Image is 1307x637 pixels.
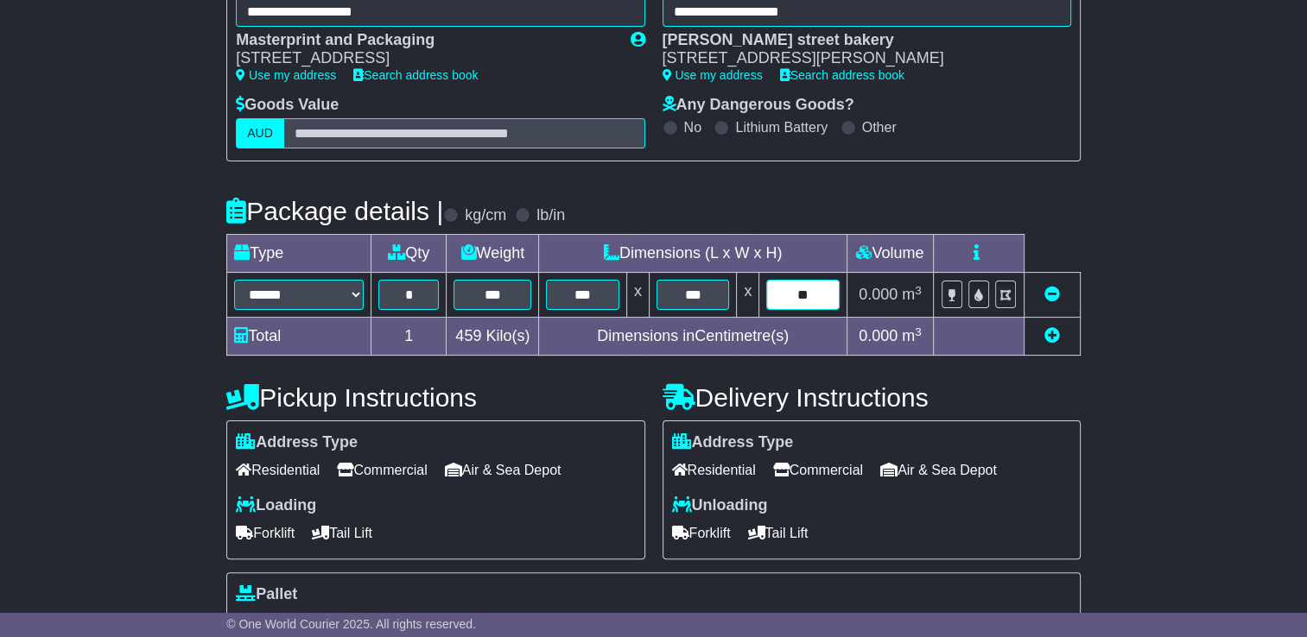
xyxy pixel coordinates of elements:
td: Type [227,235,371,273]
span: Air & Sea Depot [880,457,997,483]
span: Residential [236,457,320,483]
sup: 3 [915,284,922,297]
span: Stackable [236,608,310,634]
sup: 3 [915,325,922,338]
td: Volume [847,235,933,273]
span: © One World Courier 2025. All rights reserved. [226,617,476,631]
span: Tail Lift [312,520,372,546]
span: 0.000 [859,286,898,303]
td: Dimensions (L x W x H) [539,235,847,273]
a: Use my address [663,68,763,82]
a: Search address book [780,68,904,82]
div: [STREET_ADDRESS][PERSON_NAME] [663,49,1054,68]
span: Commercial [773,457,863,483]
a: Use my address [236,68,336,82]
span: m [902,286,922,303]
div: [PERSON_NAME] street bakery [663,31,1054,50]
label: Loading [236,496,316,515]
label: Goods Value [236,96,339,115]
label: Pallet [236,585,297,604]
td: x [626,273,649,318]
span: Tail Lift [748,520,809,546]
td: x [737,273,759,318]
span: 0.000 [859,327,898,344]
label: Address Type [672,433,794,452]
label: Unloading [672,496,768,515]
span: Commercial [337,457,427,483]
span: Residential [672,457,756,483]
label: Address Type [236,433,358,452]
td: Dimensions in Centimetre(s) [539,318,847,356]
span: Non Stackable [327,608,431,634]
td: Total [227,318,371,356]
td: Qty [371,235,447,273]
label: kg/cm [465,206,506,225]
h4: Delivery Instructions [663,383,1081,412]
div: [STREET_ADDRESS] [236,49,612,68]
span: Forklift [236,520,295,546]
label: No [684,119,701,136]
td: Kilo(s) [447,318,539,356]
label: lb/in [536,206,565,225]
div: Masterprint and Packaging [236,31,612,50]
h4: Package details | [226,197,443,225]
label: Lithium Battery [735,119,828,136]
span: 459 [455,327,481,344]
span: m [902,327,922,344]
label: AUD [236,118,284,148]
a: Add new item [1044,327,1060,344]
h4: Pickup Instructions [226,383,644,412]
label: Any Dangerous Goods? [663,96,854,115]
td: 1 [371,318,447,356]
label: Other [862,119,897,136]
a: Remove this item [1044,286,1060,303]
td: Weight [447,235,539,273]
a: Search address book [353,68,478,82]
span: Forklift [672,520,731,546]
span: Air & Sea Depot [445,457,562,483]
